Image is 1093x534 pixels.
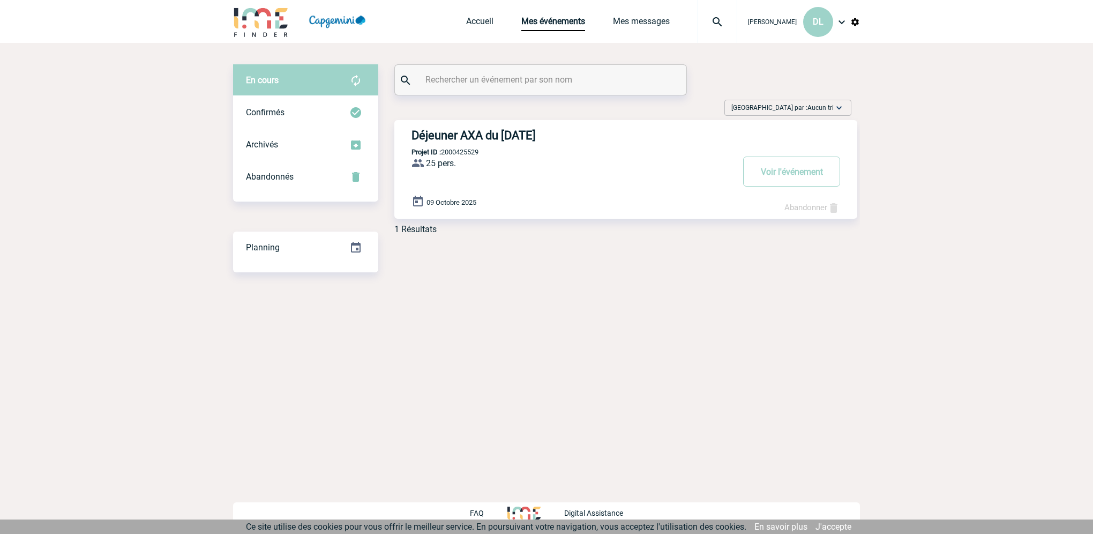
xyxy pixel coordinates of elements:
b: Projet ID : [411,148,441,156]
a: Planning [233,231,378,263]
img: IME-Finder [233,6,289,37]
span: 25 pers. [426,158,456,168]
img: http://www.idealmeetingsevents.fr/ [507,507,541,520]
span: En cours [246,75,279,85]
a: Accueil [466,16,493,31]
span: [PERSON_NAME] [748,18,797,26]
span: Confirmés [246,107,285,117]
span: DL [813,17,824,27]
div: Retrouvez ici tous vos événements annulés [233,161,378,193]
p: 2000425529 [394,148,478,156]
div: Retrouvez ici tous les événements que vous avez décidé d'archiver [233,129,378,161]
span: Ce site utilise des cookies pour vous offrir le meilleur service. En poursuivant votre navigation... [246,522,746,532]
span: 09 Octobre 2025 [426,198,476,206]
div: Retrouvez ici tous vos événements organisés par date et état d'avancement [233,232,378,264]
a: Déjeuner AXA du [DATE] [394,129,857,142]
input: Rechercher un événement par son nom [423,72,661,87]
a: Mes événements [521,16,585,31]
a: FAQ [470,507,507,517]
img: baseline_expand_more_white_24dp-b.png [834,102,844,113]
div: Retrouvez ici tous vos évènements avant confirmation [233,64,378,97]
span: Planning [246,242,280,253]
span: Aucun tri [807,104,834,112]
span: [GEOGRAPHIC_DATA] par : [731,102,834,113]
p: FAQ [470,509,484,517]
a: En savoir plus [754,522,807,532]
p: Digital Assistance [564,509,623,517]
a: J'accepte [815,522,851,532]
a: Mes messages [613,16,670,31]
button: Voir l'événement [743,157,840,187]
span: Archivés [246,139,278,150]
span: Abandonnés [246,172,294,182]
a: Abandonner [784,203,840,212]
div: 1 Résultats [394,224,437,234]
h3: Déjeuner AXA du [DATE] [411,129,733,142]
